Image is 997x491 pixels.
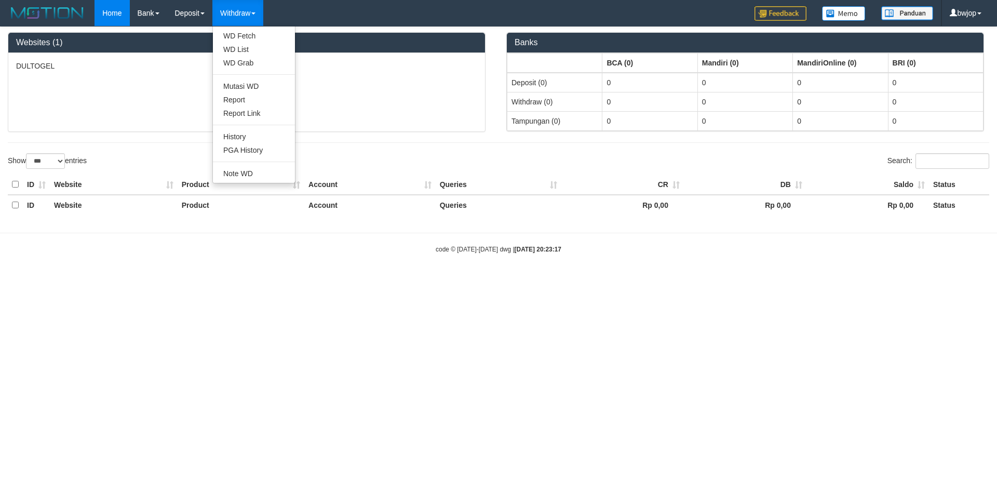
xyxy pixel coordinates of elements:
[213,107,295,120] a: Report Link
[213,56,295,70] a: WD Grab
[23,195,50,215] th: ID
[888,111,983,130] td: 0
[50,175,178,195] th: Website
[684,175,806,195] th: DB
[213,29,295,43] a: WD Fetch
[793,53,888,73] th: Group: activate to sort column ascending
[436,175,561,195] th: Queries
[507,53,602,73] th: Group: activate to sort column ascending
[684,195,806,215] th: Rp 0,00
[16,38,477,47] h3: Websites (1)
[16,61,477,71] p: DULTOGEL
[793,73,888,92] td: 0
[888,92,983,111] td: 0
[697,92,792,111] td: 0
[929,175,989,195] th: Status
[178,195,304,215] th: Product
[602,92,697,111] td: 0
[213,143,295,157] a: PGA History
[697,111,792,130] td: 0
[213,43,295,56] a: WD List
[755,6,806,21] img: Feedback.jpg
[26,153,65,169] select: Showentries
[561,195,684,215] th: Rp 0,00
[507,111,602,130] td: Tampungan (0)
[806,195,929,215] th: Rp 0,00
[515,38,976,47] h3: Banks
[507,73,602,92] td: Deposit (0)
[8,153,87,169] label: Show entries
[929,195,989,215] th: Status
[697,73,792,92] td: 0
[602,73,697,92] td: 0
[50,195,178,215] th: Website
[793,111,888,130] td: 0
[178,175,304,195] th: Product
[881,6,933,20] img: panduan.png
[304,195,436,215] th: Account
[213,79,295,93] a: Mutasi WD
[436,195,561,215] th: Queries
[304,175,436,195] th: Account
[23,175,50,195] th: ID
[8,5,87,21] img: MOTION_logo.png
[888,73,983,92] td: 0
[436,246,561,253] small: code © [DATE]-[DATE] dwg |
[213,93,295,107] a: Report
[793,92,888,111] td: 0
[697,53,792,73] th: Group: activate to sort column ascending
[887,153,989,169] label: Search:
[515,246,561,253] strong: [DATE] 20:23:17
[822,6,866,21] img: Button%20Memo.svg
[213,130,295,143] a: History
[602,111,697,130] td: 0
[507,92,602,111] td: Withdraw (0)
[561,175,684,195] th: CR
[602,53,697,73] th: Group: activate to sort column ascending
[806,175,929,195] th: Saldo
[888,53,983,73] th: Group: activate to sort column ascending
[915,153,989,169] input: Search:
[213,167,295,180] a: Note WD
